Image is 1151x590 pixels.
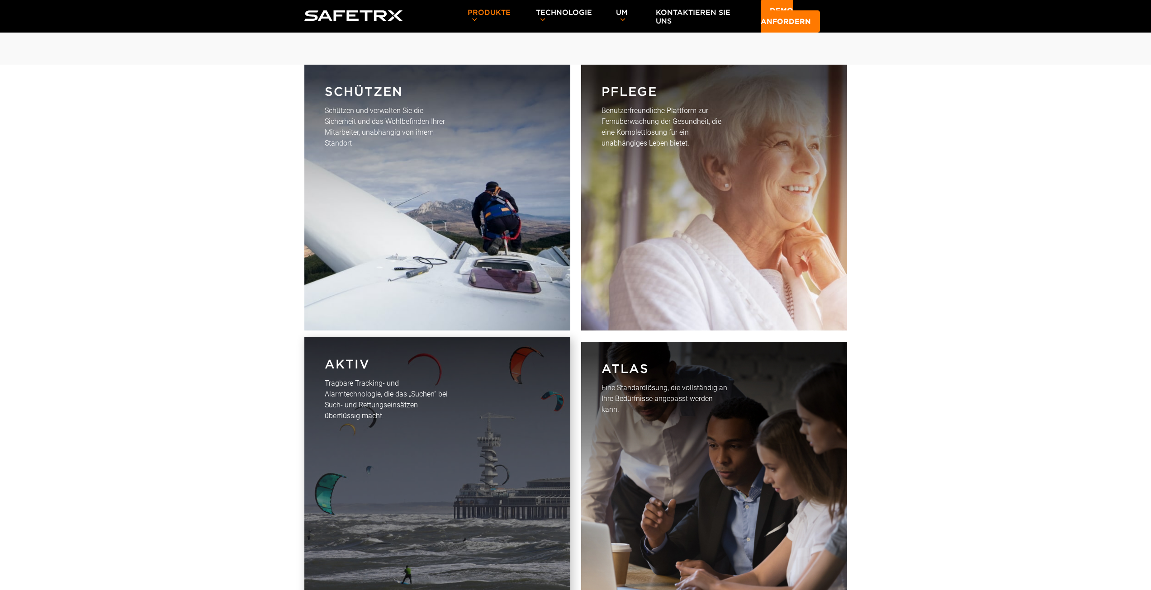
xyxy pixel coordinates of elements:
[761,6,811,26] font: Demo anfordern
[325,84,403,99] font: SCHÜTZEN
[2,95,8,101] input: Demo anfordern
[602,84,658,99] font: PFLEGE
[325,379,448,420] font: Tragbare Tracking- und Alarmtechnologie, die das „Suchen“ bei Such- und Rettungseinsätzen überflü...
[304,65,570,333] a: SCHÜTZEN Schützen und verwalten Sie die Sicherheit und das Wohlbefinden Ihrer Mitarbeiter, unabhä...
[468,8,511,17] font: Produkte
[472,18,477,21] img: Pfeil nach unten
[620,18,625,21] img: Pfeil nach unten
[602,106,721,147] font: Benutzerfreundliche Plattform zur Fernüberwachung der Gesundheit, die eine Komplettlösung für ein...
[536,8,592,17] font: Technologie
[602,361,649,376] font: Atlas
[325,106,445,147] font: Schützen und verwalten Sie die Sicherheit und das Wohlbefinden Ihrer Mitarbeiter, unabhängig von ...
[304,10,403,21] img: Logo SafeTrx
[1106,547,1151,590] iframe: Chat Widget
[10,108,52,115] font: Mehr entdecken
[2,108,8,113] input: Mehr entdecken
[581,65,847,333] a: PFLEGE Benutzerfreundliche Plattform zur Fernüberwachung der Gesundheit, die eine Komplettlösung ...
[656,8,730,25] a: Kontaktieren Sie uns
[11,191,275,206] font: Ich bin damit einverstanden, dass 8 West Consulting meine personenbezogenen Daten speichert und v...
[325,357,370,372] font: Aktiv
[2,192,8,198] input: Ich bin damit einverstanden, dass 8 West Consulting meine personenbezogenen Daten speichert und v...
[616,8,628,17] font: Um
[540,18,545,21] img: Pfeil nach unten
[602,383,727,414] font: Eine Standardlösung, die vollständig an Ihre Bedürfnisse angepasst werden kann.
[10,96,53,103] font: Demo anfordern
